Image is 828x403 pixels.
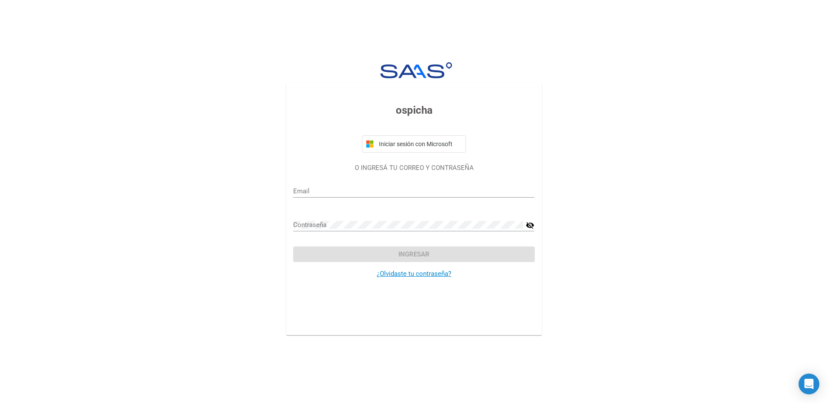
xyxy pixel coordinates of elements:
button: Ingresar [293,246,534,262]
span: Iniciar sesión con Microsoft [377,141,462,147]
p: O INGRESÁ TU CORREO Y CONTRASEÑA [293,163,534,173]
div: Open Intercom Messenger [799,374,819,394]
mat-icon: visibility_off [526,220,534,230]
a: ¿Olvidaste tu contraseña? [377,270,451,278]
span: Ingresar [398,250,430,258]
button: Iniciar sesión con Microsoft [362,135,466,153]
h3: ospicha [293,102,534,118]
